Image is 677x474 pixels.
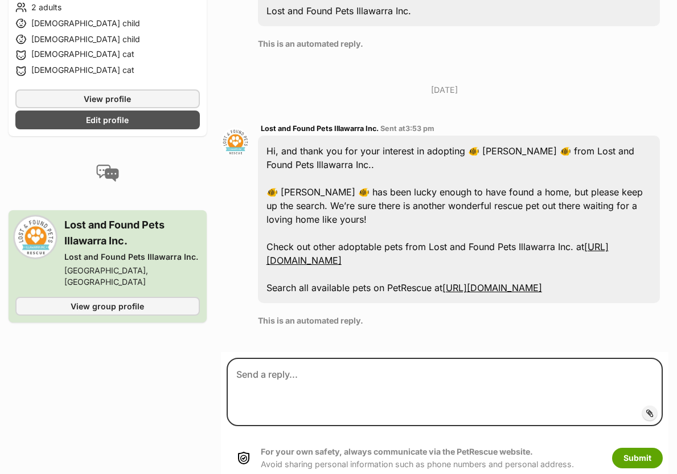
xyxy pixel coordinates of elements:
div: [GEOGRAPHIC_DATA], [GEOGRAPHIC_DATA] [64,265,200,288]
span: Sent at [380,124,434,133]
p: This is an automated reply. [258,38,660,50]
img: Lost and Found Pets Illawarra Inc. profile pic [221,128,249,156]
div: Hi, and thank you for your interest in adopting 🐠 [PERSON_NAME] 🐠 from Lost and Found Pets Illawa... [258,136,660,303]
p: Avoid sharing personal information such as phone numbers and personal address. [261,446,574,470]
li: [DEMOGRAPHIC_DATA] cat [15,48,200,62]
a: [URL][DOMAIN_NAME] [442,282,542,293]
li: 2 adults [15,1,200,14]
p: This is an automated reply. [258,314,660,326]
span: View group profile [71,300,144,312]
a: Edit profile [15,111,200,129]
p: [DATE] [221,84,668,96]
li: [DEMOGRAPHIC_DATA] child [15,17,200,30]
img: Lost and Found Pets Illawarra Inc. profile pic [15,217,55,257]
strong: For your own safety, always communicate via the PetRescue website. [261,447,533,456]
li: [DEMOGRAPHIC_DATA] child [15,32,200,46]
span: View profile [84,93,131,105]
span: Lost and Found Pets Illawarra Inc. [261,124,379,133]
a: View profile [15,89,200,108]
img: conversation-icon-4a6f8262b818ee0b60e3300018af0b2d0b884aa5de6e9bcb8d3d4eeb1a70a7c4.svg [96,165,119,182]
span: 3:53 pm [405,124,434,133]
li: [DEMOGRAPHIC_DATA] cat [15,64,200,78]
div: Lost and Found Pets Illawarra Inc. [64,251,200,263]
h3: Lost and Found Pets Illawarra Inc. [64,217,200,249]
a: View group profile [15,297,200,316]
button: Submit [612,448,663,468]
span: Edit profile [86,114,129,126]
